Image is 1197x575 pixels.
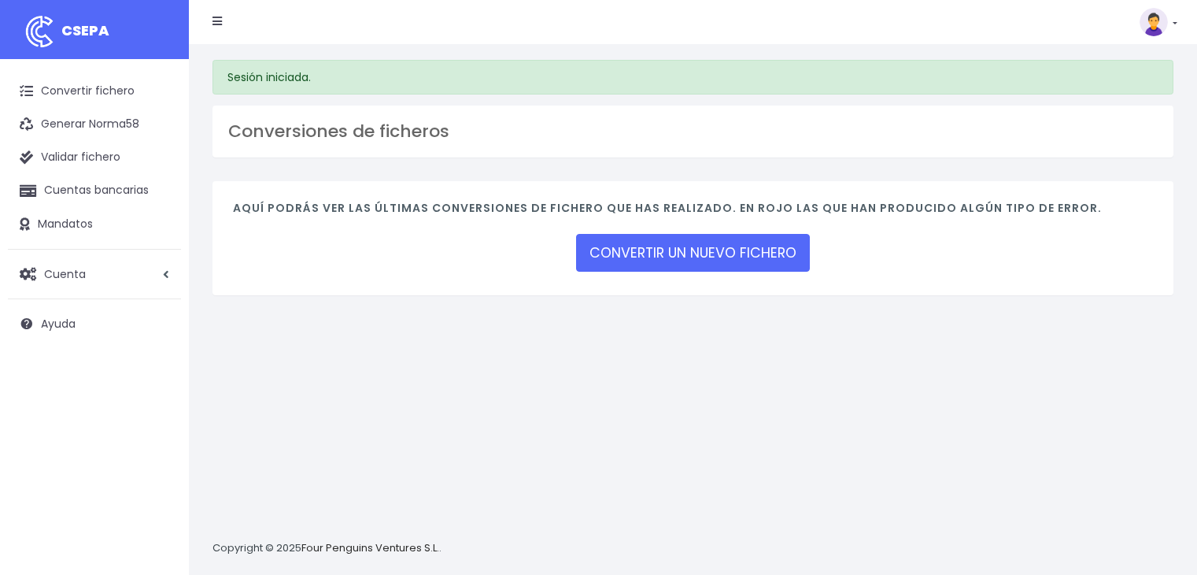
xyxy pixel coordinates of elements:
[8,141,181,174] a: Validar fichero
[228,121,1158,142] h3: Conversiones de ficheros
[1140,8,1168,36] img: profile
[233,202,1153,223] h4: Aquí podrás ver las últimas conversiones de fichero que has realizado. En rojo las que han produc...
[212,60,1173,95] div: Sesión iniciada.
[8,307,181,340] a: Ayuda
[8,108,181,141] a: Generar Norma58
[20,12,59,51] img: logo
[212,540,441,557] p: Copyright © 2025 .
[8,208,181,241] a: Mandatos
[576,234,810,272] a: CONVERTIR UN NUEVO FICHERO
[44,265,86,281] span: Cuenta
[8,174,181,207] a: Cuentas bancarias
[41,316,76,332] span: Ayuda
[8,75,181,108] a: Convertir fichero
[8,258,181,291] a: Cuenta
[301,540,439,555] a: Four Penguins Ventures S.L.
[61,20,109,40] span: CSEPA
